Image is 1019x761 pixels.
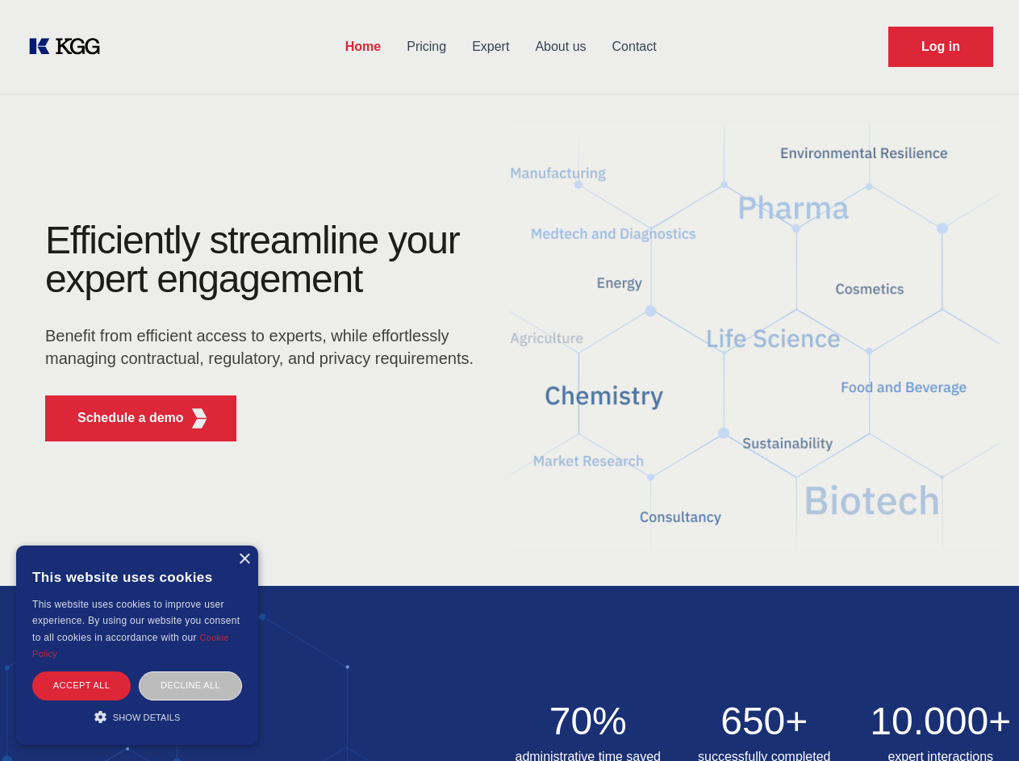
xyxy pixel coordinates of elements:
div: This website uses cookies [32,558,242,596]
span: This website uses cookies to improve user experience. By using our website you consent to all coo... [32,599,240,643]
h2: 650+ [686,702,843,741]
button: Schedule a demoKGG Fifth Element RED [45,395,236,441]
h2: 70% [510,702,667,741]
a: Cookie Policy [32,633,229,659]
a: Pricing [394,26,459,68]
img: KGG Fifth Element RED [510,105,1000,570]
p: Schedule a demo [77,408,184,428]
p: Benefit from efficient access to experts, while effortlessly managing contractual, regulatory, an... [45,324,484,370]
div: Close [238,554,250,566]
a: Contact [599,26,670,68]
span: Show details [113,713,181,722]
a: Expert [459,26,522,68]
a: About us [522,26,599,68]
a: Request Demo [888,27,993,67]
div: Decline all [139,671,242,700]
a: KOL Knowledge Platform: Talk to Key External Experts (KEE) [26,34,113,60]
div: Accept all [32,671,131,700]
div: Show details [32,709,242,725]
img: KGG Fifth Element RED [190,408,210,429]
a: Home [332,26,394,68]
h1: Efficiently streamline your expert engagement [45,221,484,299]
